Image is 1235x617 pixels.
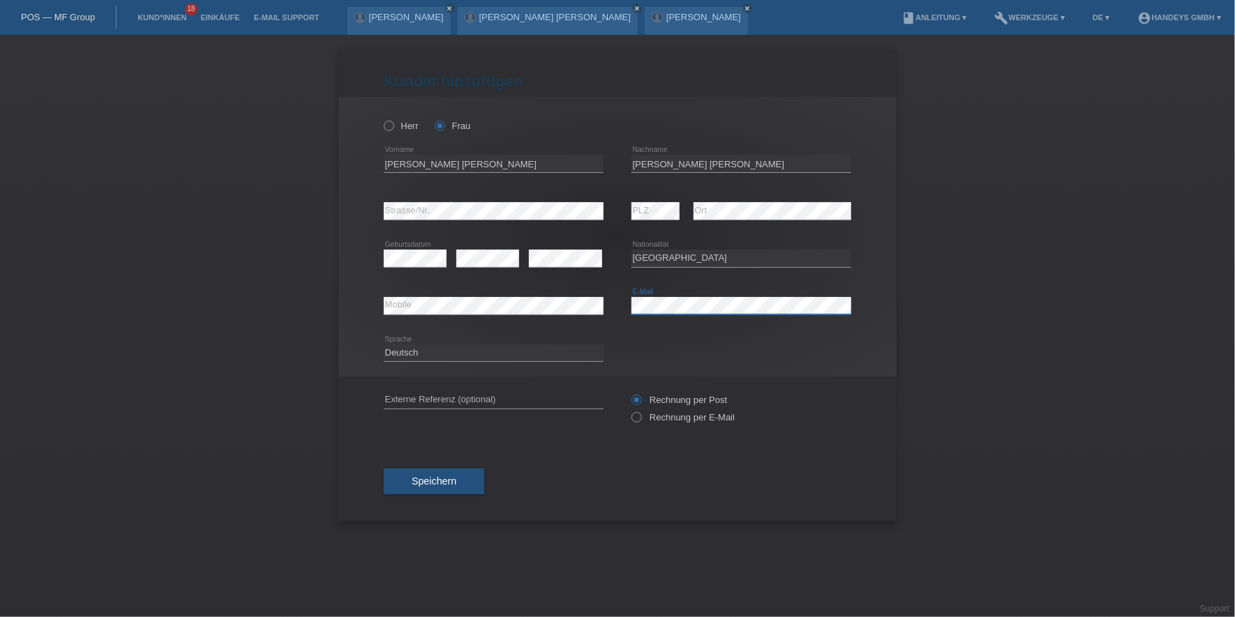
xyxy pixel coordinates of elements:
h1: Kundin hinzufügen [384,73,851,90]
input: Herr [384,121,393,130]
label: Rechnung per E-Mail [631,412,735,422]
label: Frau [435,121,470,131]
i: close [447,5,454,12]
i: close [634,5,641,12]
i: build [995,11,1009,25]
a: buildWerkzeuge ▾ [988,13,1072,22]
span: 18 [185,3,197,15]
a: [PERSON_NAME] [666,12,741,22]
span: Speichern [412,475,456,487]
i: account_circle [1137,11,1151,25]
a: close [632,3,642,13]
a: Kund*innen [130,13,193,22]
a: close [742,3,752,13]
button: Speichern [384,469,484,495]
a: [PERSON_NAME] [369,12,444,22]
a: bookAnleitung ▾ [895,13,973,22]
label: Herr [384,121,419,131]
a: [PERSON_NAME] [PERSON_NAME] [479,12,631,22]
a: DE ▾ [1086,13,1116,22]
a: Einkäufe [193,13,246,22]
i: book [901,11,915,25]
a: POS — MF Group [21,12,95,22]
input: Rechnung per Post [631,395,641,412]
a: E-Mail Support [247,13,327,22]
a: Support [1200,604,1229,614]
a: account_circleHandeys GmbH ▾ [1130,13,1228,22]
a: close [445,3,455,13]
input: Frau [435,121,444,130]
label: Rechnung per Post [631,395,727,405]
input: Rechnung per E-Mail [631,412,641,429]
i: close [744,5,751,12]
